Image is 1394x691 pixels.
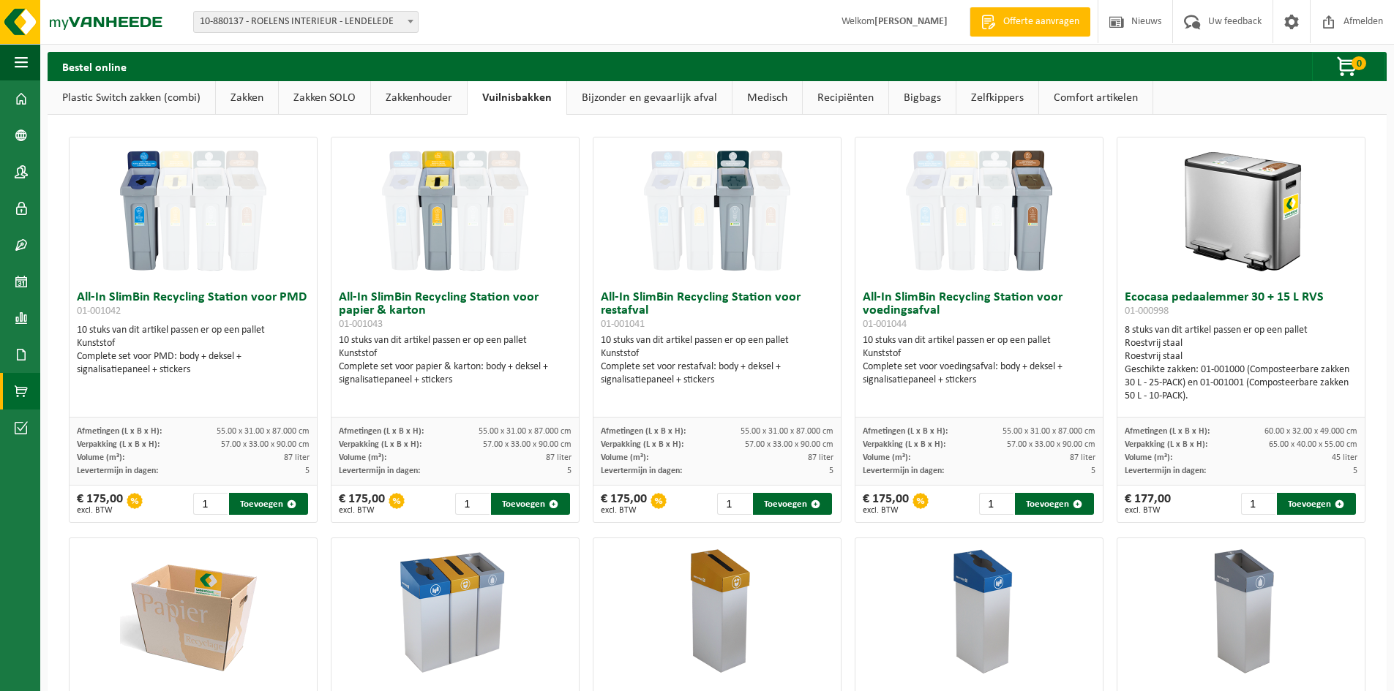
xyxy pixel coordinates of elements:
[808,453,833,462] span: 87 liter
[193,11,419,33] span: 10-880137 - ROELENS INTERIEUR - LENDELEDE
[1168,538,1314,684] img: 02-014089
[77,291,310,320] h3: All-In SlimBin Recycling Station voor PMD
[305,467,310,475] span: 5
[906,538,1052,684] img: 02-014090
[863,506,909,515] span: excl. BTW
[229,493,308,515] button: Toevoegen
[644,137,790,284] img: 01-001041
[1352,56,1366,70] span: 0
[1125,467,1206,475] span: Levertermijn in dagen:
[1091,467,1095,475] span: 5
[77,493,123,515] div: € 175,00
[1125,291,1357,320] h3: Ecocasa pedaalemmer 30 + 15 L RVS
[77,506,123,515] span: excl. BTW
[1125,350,1357,363] div: Roestvrij staal
[601,319,645,330] span: 01-001041
[491,493,570,515] button: Toevoegen
[1125,324,1357,403] div: 8 stuks van dit artikel passen er op een pallet
[77,453,124,462] span: Volume (m³):
[48,81,215,115] a: Plastic Switch zakken (combi)
[1168,137,1314,284] img: 01-000998
[468,81,566,115] a: Vuilnisbakken
[601,334,833,387] div: 10 stuks van dit artikel passen er op een pallet
[1039,81,1153,115] a: Comfort artikelen
[339,319,383,330] span: 01-001043
[863,347,1095,360] div: Kunststof
[863,427,948,436] span: Afmetingen (L x B x H):
[1015,493,1094,515] button: Toevoegen
[741,427,833,436] span: 55.00 x 31.00 x 87.000 cm
[863,440,945,449] span: Verpakking (L x B x H):
[601,440,683,449] span: Verpakking (L x B x H):
[745,440,833,449] span: 57.00 x 33.00 x 90.00 cm
[48,52,141,80] h2: Bestel online
[1070,453,1095,462] span: 87 liter
[863,453,910,462] span: Volume (m³):
[829,467,833,475] span: 5
[567,467,572,475] span: 5
[279,81,370,115] a: Zakken SOLO
[1003,427,1095,436] span: 55.00 x 31.00 x 87.000 cm
[601,453,648,462] span: Volume (m³):
[339,427,424,436] span: Afmetingen (L x B x H):
[601,360,833,387] div: Complete set voor restafval: body + deksel + signalisatiepaneel + stickers
[1125,506,1171,515] span: excl. BTW
[979,493,1013,515] input: 1
[956,81,1038,115] a: Zelfkippers
[863,291,1095,331] h3: All-In SlimBin Recycling Station voor voedingsafval
[455,493,490,515] input: 1
[753,493,832,515] button: Toevoegen
[284,453,310,462] span: 87 liter
[77,350,310,377] div: Complete set voor PMD: body + deksel + signalisatiepaneel + stickers
[1125,440,1207,449] span: Verpakking (L x B x H):
[77,440,160,449] span: Verpakking (L x B x H):
[221,440,310,449] span: 57.00 x 33.00 x 90.00 cm
[217,427,310,436] span: 55.00 x 31.00 x 87.000 cm
[863,319,907,330] span: 01-001044
[1125,427,1210,436] span: Afmetingen (L x B x H):
[339,453,386,462] span: Volume (m³):
[601,291,833,331] h3: All-In SlimBin Recycling Station voor restafval
[1125,493,1171,515] div: € 177,00
[803,81,888,115] a: Recipiënten
[863,493,909,515] div: € 175,00
[546,453,572,462] span: 87 liter
[371,81,467,115] a: Zakkenhouder
[1125,453,1172,462] span: Volume (m³):
[120,538,266,684] img: 01-000263
[1277,493,1356,515] button: Toevoegen
[601,347,833,360] div: Kunststof
[193,493,228,515] input: 1
[216,81,278,115] a: Zakken
[77,324,310,377] div: 10 stuks van dit artikel passen er op een pallet
[382,137,528,284] img: 01-001043
[567,81,732,115] a: Bijzonder en gevaarlijk afval
[889,81,956,115] a: Bigbags
[339,506,385,515] span: excl. BTW
[1000,15,1083,29] span: Offerte aanvragen
[970,7,1090,37] a: Offerte aanvragen
[1264,427,1357,436] span: 60.00 x 32.00 x 49.000 cm
[906,137,1052,284] img: 01-001044
[1241,493,1275,515] input: 1
[1312,52,1385,81] button: 0
[863,334,1095,387] div: 10 stuks van dit artikel passen er op een pallet
[717,493,752,515] input: 1
[1353,467,1357,475] span: 5
[339,334,572,387] div: 10 stuks van dit artikel passen er op een pallet
[1269,440,1357,449] span: 65.00 x 40.00 x 55.00 cm
[77,427,162,436] span: Afmetingen (L x B x H):
[732,81,802,115] a: Medisch
[644,538,790,684] img: 02-014091
[382,538,528,684] img: 01-000670
[194,12,418,32] span: 10-880137 - ROELENS INTERIEUR - LENDELEDE
[601,493,647,515] div: € 175,00
[339,347,572,360] div: Kunststof
[601,467,682,475] span: Levertermijn in dagen:
[77,467,158,475] span: Levertermijn in dagen:
[339,360,572,387] div: Complete set voor papier & karton: body + deksel + signalisatiepaneel + stickers
[1125,337,1357,350] div: Roestvrij staal
[339,493,385,515] div: € 175,00
[1007,440,1095,449] span: 57.00 x 33.00 x 90.00 cm
[1332,453,1357,462] span: 45 liter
